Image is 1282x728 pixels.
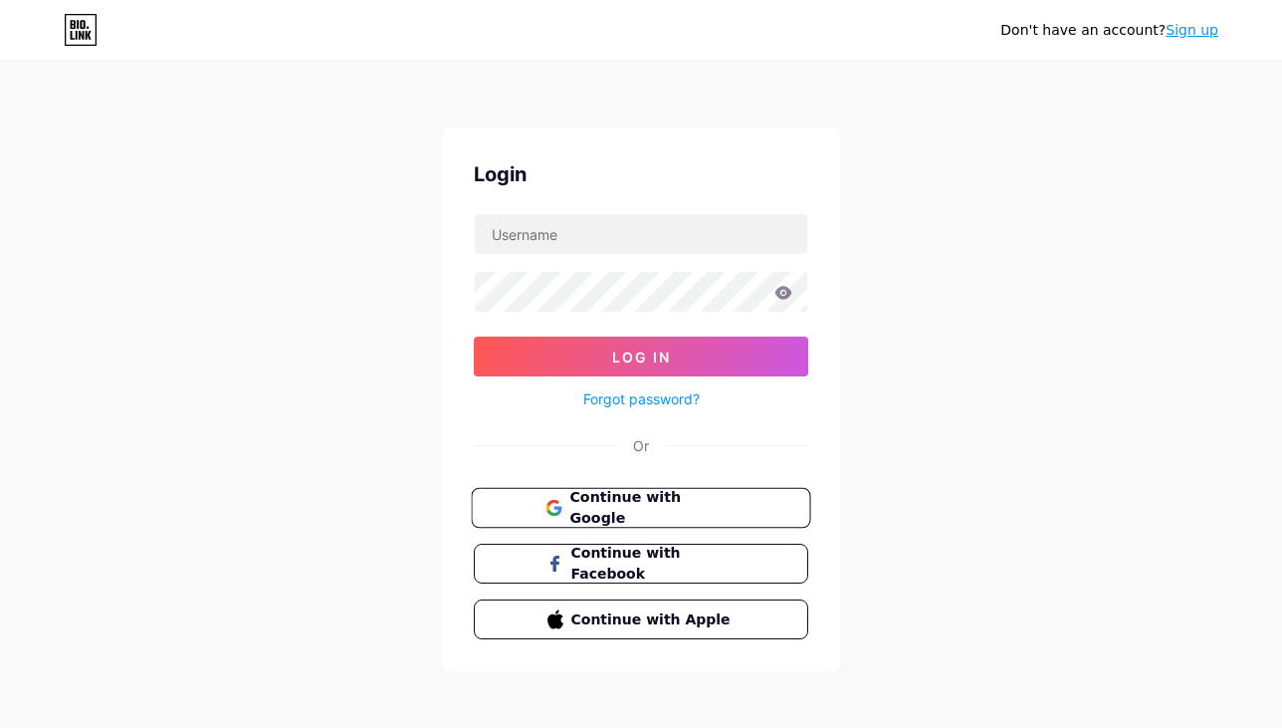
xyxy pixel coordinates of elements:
button: Continue with Google [471,488,810,529]
span: Continue with Apple [571,609,736,630]
div: Or [633,435,649,456]
a: Continue with Google [474,488,808,528]
span: Continue with Google [569,487,736,530]
div: Don't have an account? [1000,20,1218,41]
div: Login [474,159,808,189]
span: Continue with Facebook [571,543,736,585]
span: Log In [612,349,671,365]
button: Continue with Apple [474,600,808,639]
button: Continue with Facebook [474,544,808,584]
input: Username [475,214,807,254]
a: Forgot password? [583,388,700,409]
button: Log In [474,337,808,376]
a: Sign up [1166,22,1218,38]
